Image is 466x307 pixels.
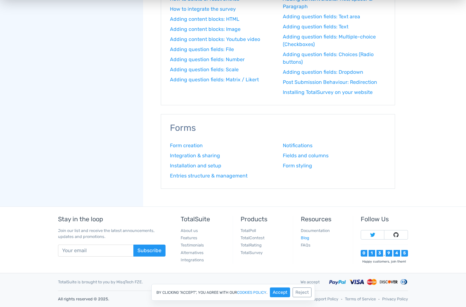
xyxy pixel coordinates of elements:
[170,5,273,13] a: How to integrate the survey
[293,287,312,297] button: Reject
[181,235,197,240] a: Features
[133,245,166,257] button: Subscribe
[170,172,273,180] a: Entries structure & management
[283,152,386,159] a: Fields and columns
[181,250,204,255] a: Alternatives
[241,250,263,255] a: TotalSurvey
[296,279,324,285] div: We accept
[58,216,166,223] h5: Stay in the loop
[237,291,266,294] a: cookies policy
[301,243,311,247] a: FAQs
[393,232,399,237] img: Follow TotalSuite on Github
[283,89,386,96] a: Installing TotalSurvey on your website
[283,51,386,66] a: Adding question fields: Choices (Radio buttons)
[58,245,134,257] input: Your email
[361,250,367,257] div: 0
[329,278,408,286] img: Accepted payment methods
[170,162,273,170] a: Installation and setup
[181,228,198,233] a: About us
[283,13,386,20] a: Adding question fields: Text area
[361,259,408,264] div: Happy customers, join them!
[170,152,273,159] a: Integration & sharing
[241,228,256,233] a: TotalPoll
[376,250,383,257] div: 3
[170,26,273,33] a: Adding content blocks: Image
[170,123,386,133] h3: Forms
[383,252,386,257] div: ,
[181,258,204,262] a: Integrations
[370,232,375,237] img: Follow TotalSuite on Twitter
[170,76,273,84] a: Adding question fields: Matrix / Likert
[369,250,375,257] div: 1
[241,243,262,247] a: TotalRating
[181,243,204,247] a: Testimonials
[241,216,288,223] h5: Products
[301,216,348,223] h5: Resources
[170,36,273,43] a: Adding content blocks: Youtube video
[170,142,273,149] a: Form creation
[283,33,386,48] a: Adding question fields: Multiple-choice (Checkboxes)
[361,216,408,223] h5: Follow Us
[393,250,400,257] div: 4
[170,15,273,23] a: Adding content blocks: HTML
[301,228,330,233] a: Documentation
[283,23,386,31] a: Adding question fields: Text
[58,228,166,240] p: Join our list and receive the latest announcements, updates and promotions.
[53,279,296,285] div: TotalSuite is brought to you by MisqTech FZE.
[386,250,392,257] div: 9
[283,142,386,149] a: Notifications
[301,235,309,240] a: Blog
[241,235,265,240] a: TotalContest
[401,250,408,257] div: 5
[283,78,386,86] a: Post Submission Behaviour: Redirection
[270,287,290,297] button: Accept
[283,68,386,76] a: Adding question fields: Dropdown
[170,46,273,53] a: Adding question fields: File
[283,162,386,170] a: Form styling
[151,284,315,301] div: By clicking "Accept", you agree with our .
[170,66,273,73] a: Adding question fields: Scale
[170,56,273,63] a: Adding question fields: Number
[181,216,228,223] h5: TotalSuite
